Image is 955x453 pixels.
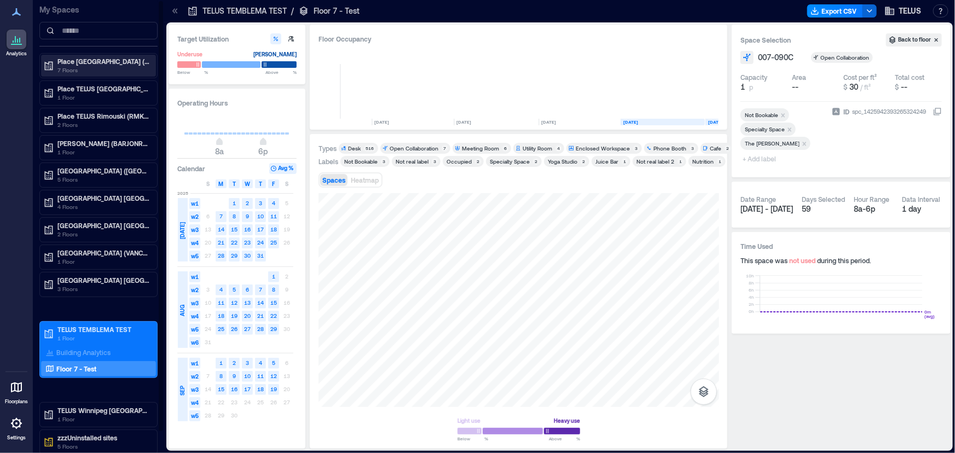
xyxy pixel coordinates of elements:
div: Hour Range [854,195,889,204]
div: Not real label [396,158,429,165]
text: 5 [233,286,236,293]
p: TELUS Winnipeg [GEOGRAPHIC_DATA] (WNPGMB55) [57,406,149,415]
div: Light use [458,415,481,426]
p: TELUS TEMBLEMA TEST [57,325,149,334]
button: Open Collaboration [811,52,886,63]
text: 27 [244,326,251,332]
button: IDspc_1425942393265324249 [933,107,942,116]
span: not used [789,257,815,264]
text: 14 [257,299,264,306]
text: 17 [244,386,251,392]
text: 9 [246,213,249,219]
span: -- [792,82,798,91]
p: 1 Floor [57,334,149,342]
text: 18 [257,386,264,392]
span: w6 [189,337,200,348]
p: [GEOGRAPHIC_DATA] [GEOGRAPHIC_DATA] [57,276,149,284]
text: [DATE] [623,119,638,125]
p: zzzUninstalled sites [57,433,149,442]
span: TELUS [899,5,921,16]
p: [GEOGRAPHIC_DATA] ([GEOGRAPHIC_DATA]) [57,166,149,175]
div: Capacity [740,73,767,82]
span: 2025 [177,190,188,196]
span: w3 [189,224,200,235]
tspan: 10h [746,273,754,278]
text: 3 [259,200,262,206]
text: 25 [218,326,224,332]
text: 13 [244,299,251,306]
div: 6 [502,145,509,152]
div: Days Selected [802,195,845,204]
h3: Time Used [740,241,942,252]
h3: Target Utilization [177,33,297,44]
h3: Operating Hours [177,97,297,108]
text: 4 [259,359,262,366]
div: Labels [319,157,338,166]
div: 4 [555,145,562,152]
div: Open Collaboration [820,54,871,61]
p: 7 Floors [57,66,149,74]
span: [DATE] [178,223,187,240]
span: 007-090C [758,52,794,63]
button: Back to floor [886,33,942,47]
div: The [PERSON_NAME] [745,140,800,147]
tspan: 6h [749,287,754,293]
span: w3 [189,384,200,395]
text: 21 [257,312,264,319]
div: Area [792,73,806,82]
p: Floorplans [5,398,28,405]
span: w2 [189,284,200,295]
p: 1 Floor [57,257,149,266]
a: Analytics [3,26,30,60]
div: Types [319,144,337,153]
h3: Calendar [177,163,205,174]
p: / [291,5,294,16]
p: Building Analytics [56,348,111,357]
span: w5 [189,410,200,421]
a: Floorplans [2,374,31,408]
text: 7 [219,213,223,219]
button: Heatmap [349,174,381,186]
div: Yoga Studio [548,158,577,165]
a: Settings [3,410,30,444]
text: [DATE] [456,119,471,125]
button: TELUS [881,2,924,20]
div: 1 [678,158,684,165]
div: 7 [442,145,448,152]
text: 8 [272,286,275,293]
div: Occupied [447,158,472,165]
text: 22 [231,239,238,246]
text: 17 [257,226,264,233]
div: 2 [725,145,731,152]
text: 4 [272,200,275,206]
text: 16 [231,386,238,392]
text: 1 [233,200,236,206]
text: 24 [257,239,264,246]
text: 15 [270,299,277,306]
text: 29 [231,252,238,259]
text: 5 [272,359,275,366]
button: 1 p [740,82,788,92]
div: 2 [475,158,482,165]
div: Specialty Space [490,158,530,165]
text: 11 [270,213,277,219]
p: Floor 7 - Test [314,5,360,16]
p: 2 Floors [57,120,149,129]
button: Export CSV [807,4,863,18]
p: 1 Floor [57,415,149,423]
span: w5 [189,251,200,262]
text: [DATE] [541,119,556,125]
p: 1 Floor [57,93,149,102]
div: 3 [432,158,438,165]
div: Not real label 2 [636,158,674,165]
p: 5 Floors [57,175,149,184]
text: [DATE] [708,119,723,125]
p: 3 Floors [57,284,149,293]
span: w1 [189,271,200,282]
p: Place [GEOGRAPHIC_DATA] (MTRLPQGL) [57,57,149,66]
span: w3 [189,298,200,309]
div: 3 [690,145,696,152]
div: 516 [364,145,376,152]
text: 14 [218,226,224,233]
div: 2 [533,158,540,165]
